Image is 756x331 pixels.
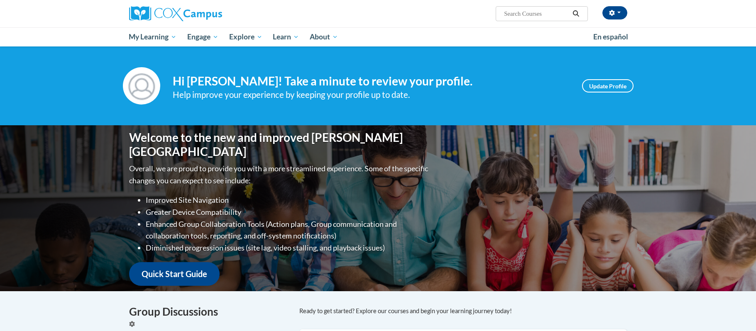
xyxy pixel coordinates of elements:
[129,262,220,286] a: Quick Start Guide
[117,27,640,46] div: Main menu
[582,79,634,92] a: Update Profile
[187,32,218,42] span: Engage
[146,194,430,206] li: Improved Site Navigation
[273,32,299,42] span: Learn
[129,131,430,158] h1: Welcome to the new and improved [PERSON_NAME][GEOGRAPHIC_DATA]
[146,206,430,218] li: Greater Device Compatibility
[129,304,287,320] h4: Group Discussions
[229,32,262,42] span: Explore
[267,27,304,46] a: Learn
[588,28,634,46] a: En español
[182,27,224,46] a: Engage
[124,27,182,46] a: My Learning
[146,218,430,242] li: Enhanced Group Collaboration Tools (Action plans, Group communication and collaboration tools, re...
[173,74,570,88] h4: Hi [PERSON_NAME]! Take a minute to review your profile.
[129,6,222,21] img: Cox Campus
[570,9,582,19] button: Search
[129,6,287,21] a: Cox Campus
[503,9,570,19] input: Search Courses
[146,242,430,254] li: Diminished progression issues (site lag, video stalling, and playback issues)
[310,32,338,42] span: About
[173,88,570,102] div: Help improve your experience by keeping your profile up to date.
[123,67,160,105] img: Profile Image
[304,27,343,46] a: About
[224,27,268,46] a: Explore
[602,6,627,19] button: Account Settings
[129,163,430,187] p: Overall, we are proud to provide you with a more streamlined experience. Some of the specific cha...
[593,32,628,41] span: En español
[129,32,176,42] span: My Learning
